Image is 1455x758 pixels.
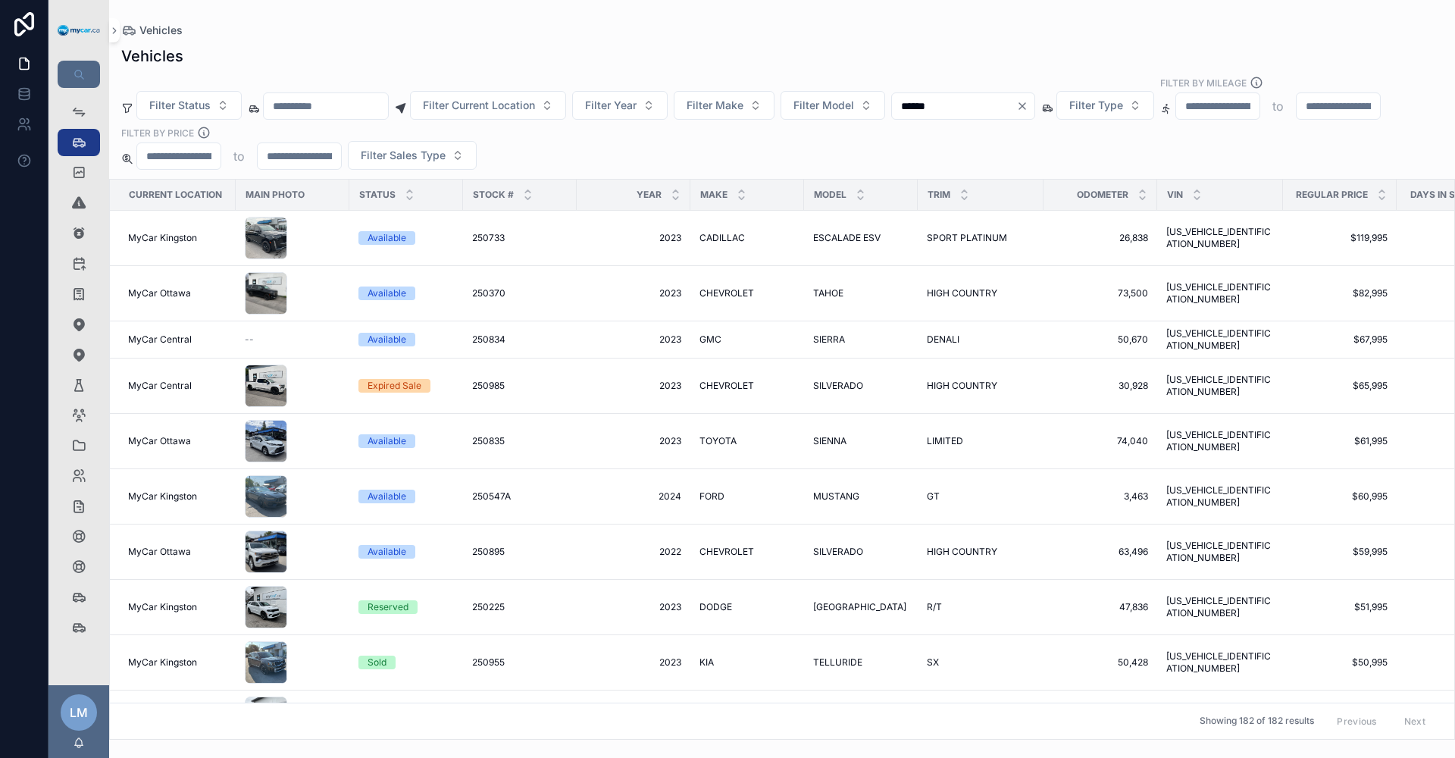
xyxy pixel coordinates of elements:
[699,232,795,244] a: CADILLAC
[128,380,227,392] a: MyCar Central
[813,232,909,244] a: ESCALADE ESV
[1292,435,1388,447] span: $61,995
[128,287,191,299] span: MyCar Ottawa
[1166,595,1274,619] a: [US_VEHICLE_IDENTIFICATION_NUMBER]
[1053,490,1148,503] span: 3,463
[359,189,396,201] span: Status
[927,656,1034,669] a: SX
[674,91,774,120] button: Select Button
[814,189,846,201] span: Model
[928,189,950,201] span: Trim
[246,189,305,201] span: Main Photo
[813,656,909,669] a: TELLURIDE
[423,98,535,113] span: Filter Current Location
[927,334,959,346] span: DENALI
[927,601,1034,613] a: R/T
[368,434,406,448] div: Available
[1069,98,1123,113] span: Filter Type
[1166,327,1274,352] a: [US_VEHICLE_IDENTIFICATION_NUMBER]
[927,546,1034,558] a: HIGH COUNTRY
[1292,490,1388,503] a: $60,995
[473,189,514,201] span: Stock #
[813,490,909,503] a: MUSTANG
[1292,380,1388,392] span: $65,995
[472,287,505,299] span: 250370
[781,91,885,120] button: Select Button
[472,334,568,346] a: 250834
[1166,650,1274,675] a: [US_VEHICLE_IDENTIFICATION_NUMBER]
[128,435,227,447] a: MyCar Ottawa
[358,287,454,300] a: Available
[472,334,505,346] span: 250834
[699,435,737,447] span: TOYOTA
[699,334,721,346] span: GMC
[700,189,727,201] span: Make
[472,435,568,447] a: 250835
[813,490,859,503] span: MUSTANG
[121,45,183,67] h1: Vehicles
[233,147,245,165] p: to
[358,656,454,669] a: Sold
[70,703,88,722] span: LM
[128,287,227,299] a: MyCar Ottawa
[699,435,795,447] a: TOYOTA
[358,490,454,503] a: Available
[813,546,909,558] a: SILVERADO
[1166,281,1274,305] span: [US_VEHICLE_IDENTIFICATION_NUMBER]
[149,98,211,113] span: Filter Status
[813,546,863,558] span: SILVERADO
[1166,429,1274,453] span: [US_VEHICLE_IDENTIFICATION_NUMBER]
[586,287,681,299] a: 2023
[128,380,192,392] span: MyCar Central
[368,600,408,614] div: Reserved
[1292,287,1388,299] span: $82,995
[472,232,568,244] a: 250733
[128,232,197,244] span: MyCar Kingston
[699,656,714,669] span: KIA
[699,232,745,244] span: CADILLAC
[129,189,222,201] span: Current Location
[699,287,754,299] span: CHEVROLET
[1053,546,1148,558] a: 63,496
[1053,232,1148,244] a: 26,838
[472,546,568,558] a: 250895
[586,601,681,613] a: 2023
[927,490,940,503] span: GT
[361,148,446,163] span: Filter Sales Type
[472,656,568,669] a: 250955
[699,601,732,613] span: DODGE
[1016,100,1034,112] button: Clear
[813,287,843,299] span: TAHOE
[1292,334,1388,346] span: $67,995
[699,601,795,613] a: DODGE
[699,380,754,392] span: CHEVROLET
[358,333,454,346] a: Available
[927,546,997,558] span: HIGH COUNTRY
[1166,484,1274,509] span: [US_VEHICLE_IDENTIFICATION_NUMBER]
[48,88,109,661] div: scrollable content
[813,380,909,392] a: SILVERADO
[472,287,568,299] a: 250370
[927,656,939,669] span: SX
[1292,232,1388,244] span: $119,995
[813,656,862,669] span: TELLURIDE
[128,232,227,244] a: MyCar Kingston
[472,380,505,392] span: 250985
[927,435,963,447] span: LIMITED
[121,126,194,139] label: FILTER BY PRICE
[813,601,906,613] span: [GEOGRAPHIC_DATA]
[637,189,662,201] span: Year
[927,334,1034,346] a: DENALI
[1292,601,1388,613] a: $51,995
[472,601,568,613] a: 250225
[586,334,681,346] a: 2023
[472,435,505,447] span: 250835
[1292,546,1388,558] a: $59,995
[128,435,191,447] span: MyCar Ottawa
[813,287,909,299] a: TAHOE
